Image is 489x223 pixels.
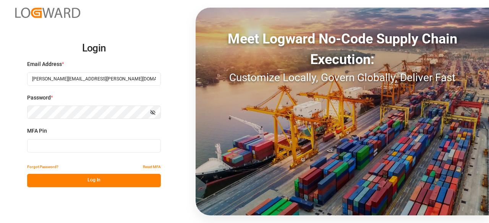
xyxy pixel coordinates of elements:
[27,72,161,86] input: Enter your email
[27,94,51,102] span: Password
[196,70,489,86] div: Customize Locally, Govern Globally, Deliver Fast
[27,160,58,174] button: Forgot Password?
[27,36,161,61] h2: Login
[27,174,161,187] button: Log In
[27,60,62,68] span: Email Address
[196,29,489,70] div: Meet Logward No-Code Supply Chain Execution:
[143,160,161,174] button: Reset MFA
[15,8,80,18] img: Logward_new_orange.png
[27,127,47,135] span: MFA Pin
